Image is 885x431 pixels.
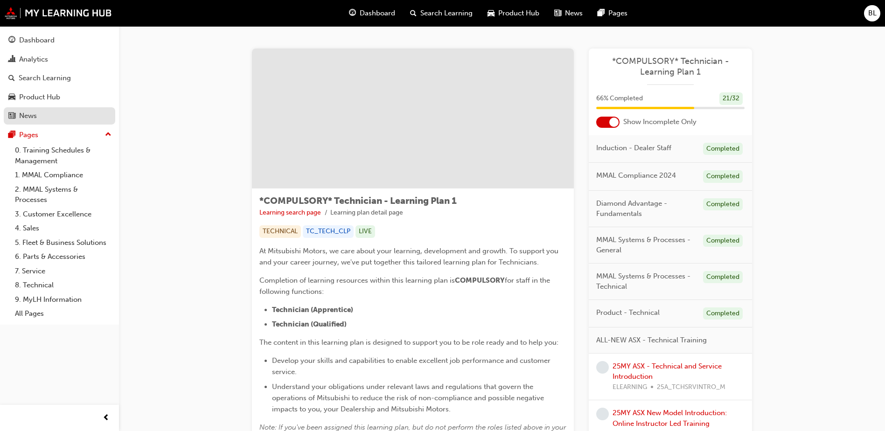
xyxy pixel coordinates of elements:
span: learningRecordVerb_NONE-icon [596,361,609,374]
div: Search Learning [19,73,71,83]
a: Dashboard [4,32,115,49]
div: Completed [703,198,743,211]
a: 6. Parts & Accessories [11,250,115,264]
span: BL [868,8,877,19]
a: 25MY ASX - Technical and Service Introduction [613,362,722,381]
span: Dashboard [360,8,395,19]
span: for staff in the following functions: [259,276,552,296]
span: Search Learning [420,8,473,19]
span: guage-icon [8,36,15,45]
div: Completed [703,235,743,247]
div: Completed [703,307,743,320]
div: LIVE [355,225,375,238]
a: *COMPULSORY* Technician - Learning Plan 1 [596,56,745,77]
img: mmal [5,7,112,19]
a: Analytics [4,51,115,68]
span: COMPULSORY [455,276,505,285]
div: TC_TECH_CLP [303,225,354,238]
div: 21 / 32 [719,92,743,105]
a: 9. MyLH Information [11,292,115,307]
span: news-icon [554,7,561,19]
span: Develop your skills and capabilities to enable excellent job performance and customer service. [272,356,552,376]
span: up-icon [105,129,111,141]
span: MMAL Systems & Processes - Technical [596,271,696,292]
span: Completion of learning resources within this learning plan is [259,276,455,285]
span: ALL-NEW ASX - Technical Training [596,335,707,346]
a: pages-iconPages [590,4,635,23]
span: Induction - Dealer Staff [596,143,671,153]
span: car-icon [8,93,15,102]
span: 66 % Completed [596,93,643,104]
div: Completed [703,271,743,284]
span: ELEARNING [613,382,647,393]
div: Analytics [19,54,48,65]
a: news-iconNews [547,4,590,23]
span: Understand your obligations under relevant laws and regulations that govern the operations of Mit... [272,382,546,413]
div: TECHNICAL [259,225,301,238]
a: car-iconProduct Hub [480,4,547,23]
span: The content in this learning plan is designed to support you to be role ready and to help you: [259,338,558,347]
li: Learning plan detail page [330,208,403,218]
span: Product Hub [498,8,539,19]
span: pages-icon [598,7,605,19]
span: Product - Technical [596,307,660,318]
a: Learning search page [259,209,321,216]
span: pages-icon [8,131,15,139]
a: 0. Training Schedules & Management [11,143,115,168]
span: learningRecordVerb_NONE-icon [596,408,609,420]
button: DashboardAnalyticsSearch LearningProduct HubNews [4,30,115,126]
span: Pages [608,8,627,19]
a: All Pages [11,306,115,321]
span: car-icon [488,7,495,19]
span: Diamond Advantage - Fundamentals [596,198,696,219]
span: News [565,8,583,19]
span: 25A_TCHSRVINTRO_M [657,382,725,393]
span: *COMPULSORY* Technician - Learning Plan 1 [259,195,457,206]
a: search-iconSearch Learning [403,4,480,23]
a: News [4,107,115,125]
a: 7. Service [11,264,115,278]
a: 25MY ASX New Model Introduction: Online Instructor Led Training [613,409,727,428]
span: chart-icon [8,56,15,64]
a: guage-iconDashboard [341,4,403,23]
a: 8. Technical [11,278,115,292]
a: 5. Fleet & Business Solutions [11,236,115,250]
div: News [19,111,37,121]
a: 4. Sales [11,221,115,236]
div: Dashboard [19,35,55,46]
span: MMAL Systems & Processes - General [596,235,696,256]
span: guage-icon [349,7,356,19]
div: Pages [19,130,38,140]
span: Technician (Apprentice) [272,306,353,314]
div: Completed [703,143,743,155]
button: Pages [4,126,115,144]
a: 3. Customer Excellence [11,207,115,222]
span: Technician (Qualified) [272,320,347,328]
div: Product Hub [19,92,60,103]
a: 2. MMAL Systems & Processes [11,182,115,207]
span: Show Incomplete Only [623,117,697,127]
a: Search Learning [4,70,115,87]
span: search-icon [8,74,15,83]
span: At Mitsubishi Motors, we care about your learning, development and growth. To support you and you... [259,247,560,266]
span: MMAL Compliance 2024 [596,170,676,181]
span: search-icon [410,7,417,19]
a: 1. MMAL Compliance [11,168,115,182]
button: BL [864,5,880,21]
span: prev-icon [103,412,110,424]
span: news-icon [8,112,15,120]
div: Completed [703,170,743,183]
a: Product Hub [4,89,115,106]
